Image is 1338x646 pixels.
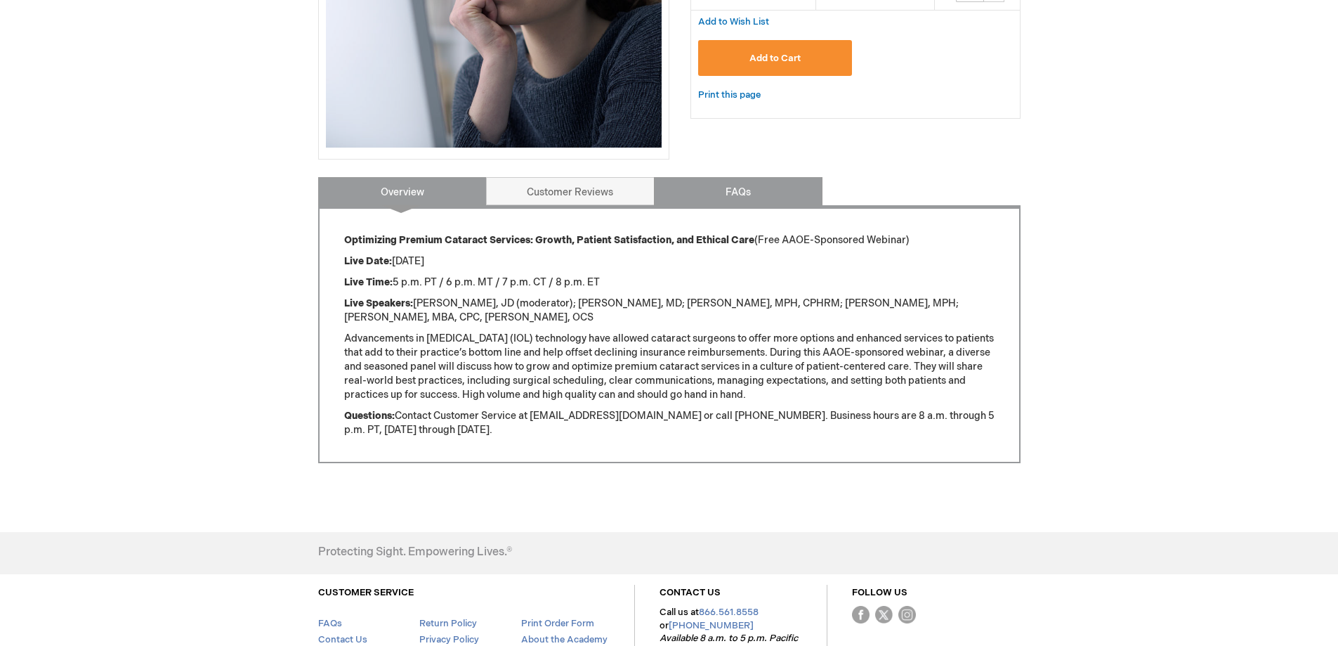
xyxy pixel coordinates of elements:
[486,177,655,205] a: Customer Reviews
[521,634,608,645] a: About the Academy
[344,276,393,288] strong: Live Time:
[698,15,769,27] a: Add to Wish List
[344,297,995,325] p: [PERSON_NAME], JD (moderator); [PERSON_NAME], MD; [PERSON_NAME], MPH, CPHRM; [PERSON_NAME], MPH; ...
[521,618,594,629] a: Print Order Form
[852,587,907,598] a: FOLLOW US
[419,618,477,629] a: Return Policy
[344,233,995,247] p: (Free AAOE-Sponsored Webinar)
[669,620,754,631] a: [PHONE_NUMBER]
[318,618,342,629] a: FAQs
[660,587,721,598] a: CONTACT US
[852,606,870,624] img: Facebook
[898,606,916,624] img: instagram
[875,606,893,624] img: Twitter
[344,255,392,267] strong: Live Date:
[344,297,413,309] strong: Live Speakers:
[318,587,414,598] a: CUSTOMER SERVICE
[344,234,754,246] strong: Optimizing Premium Cataract Services: Growth, Patient Satisfaction, and Ethical Care
[654,177,822,205] a: FAQs
[344,410,395,422] strong: Questions:
[698,16,769,27] span: Add to Wish List
[699,607,759,618] a: 866.561.8558
[344,276,995,290] p: 5 p.m. PT / 6 p.m. MT / 7 p.m. CT / 8 p.m. ET
[698,86,761,104] a: Print this page
[419,634,479,645] a: Privacy Policy
[344,332,995,402] p: Advancements in [MEDICAL_DATA] (IOL) technology have allowed cataract surgeons to offer more opti...
[344,254,995,269] p: [DATE]
[344,409,995,437] p: Contact Customer Service at [EMAIL_ADDRESS][DOMAIN_NAME] or call [PHONE_NUMBER]. Business hours a...
[318,546,512,559] h4: Protecting Sight. Empowering Lives.®
[318,177,487,205] a: Overview
[698,40,853,76] button: Add to Cart
[318,634,367,645] a: Contact Us
[749,53,801,64] span: Add to Cart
